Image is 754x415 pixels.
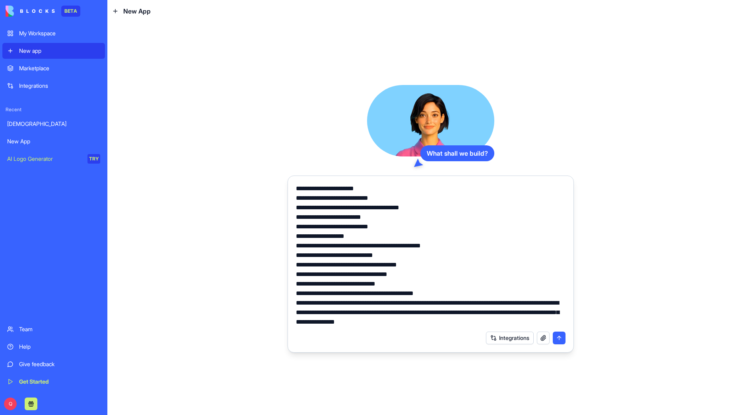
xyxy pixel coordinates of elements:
[2,339,105,355] a: Help
[420,145,494,161] div: What shall we build?
[4,398,17,410] span: Q
[486,332,534,344] button: Integrations
[2,321,105,337] a: Team
[2,106,105,113] span: Recent
[19,82,100,90] div: Integrations
[19,29,100,37] div: My Workspace
[6,6,80,17] a: BETA
[19,325,100,333] div: Team
[123,6,151,16] span: New App
[2,133,105,149] a: New App
[19,343,100,351] div: Help
[2,43,105,59] a: New app
[19,360,100,368] div: Give feedback
[7,155,82,163] div: AI Logo Generator
[87,154,100,164] div: TRY
[2,356,105,372] a: Give feedback
[2,78,105,94] a: Integrations
[19,378,100,386] div: Get Started
[2,25,105,41] a: My Workspace
[6,6,55,17] img: logo
[19,64,100,72] div: Marketplace
[2,374,105,390] a: Get Started
[2,116,105,132] a: [DEMOGRAPHIC_DATA]
[7,137,100,145] div: New App
[61,6,80,17] div: BETA
[7,120,100,128] div: [DEMOGRAPHIC_DATA]
[19,47,100,55] div: New app
[2,151,105,167] a: AI Logo GeneratorTRY
[2,60,105,76] a: Marketplace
